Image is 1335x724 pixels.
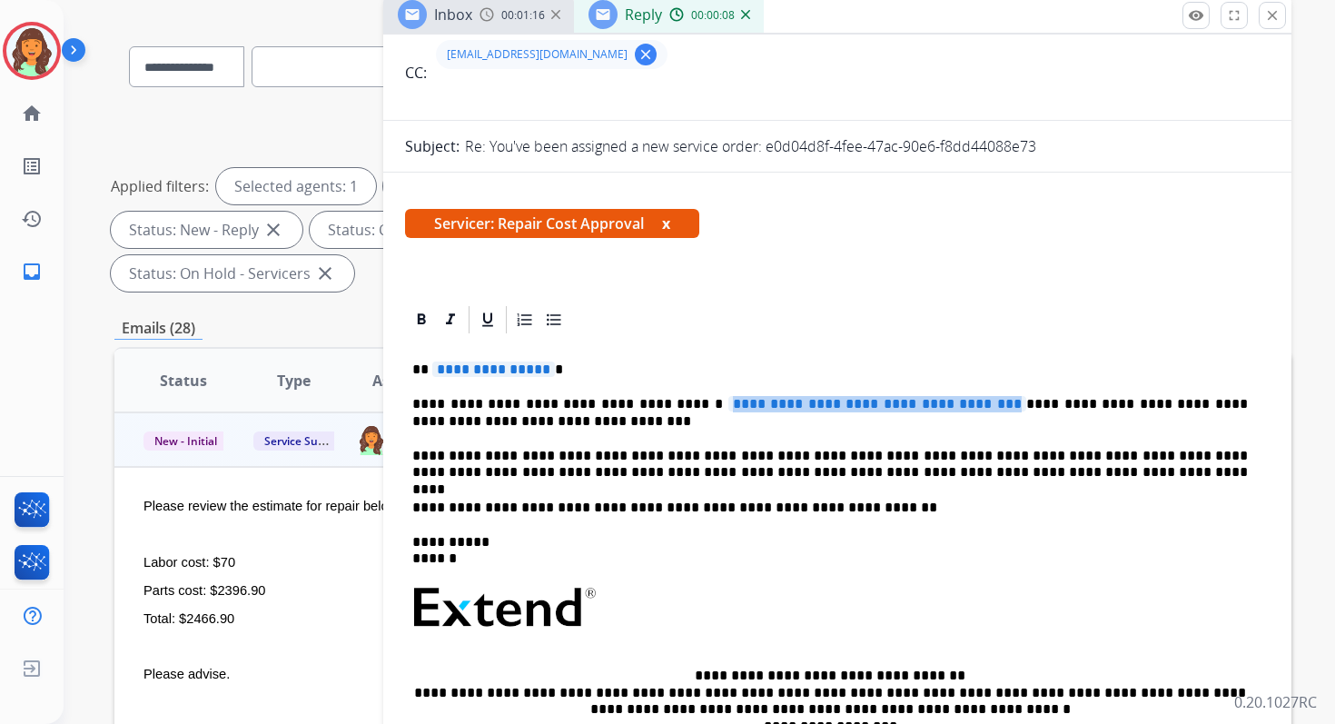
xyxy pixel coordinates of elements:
[474,306,501,333] div: Underline
[405,62,427,84] p: CC:
[408,306,435,333] div: Bold
[1264,7,1281,24] mat-icon: close
[277,370,311,392] span: Type
[405,135,460,157] p: Subject:
[21,208,43,230] mat-icon: history
[262,219,284,241] mat-icon: close
[310,212,546,248] div: Status: On-hold – Internal
[1234,691,1317,713] p: 0.20.1027RC
[111,212,302,248] div: Status: New - Reply
[501,8,545,23] span: 00:01:16
[405,209,699,238] span: Servicer: Repair Cost Approval
[437,306,464,333] div: Italic
[1188,7,1204,24] mat-icon: remove_red_eye
[160,370,207,392] span: Status
[143,665,1042,683] div: Please advise.
[511,306,539,333] div: Ordered List
[625,5,662,25] span: Reply
[357,424,386,455] img: agent-avatar
[314,263,336,284] mat-icon: close
[540,306,568,333] div: Bullet List
[114,317,203,340] p: Emails (28)
[216,168,376,204] div: Selected agents: 1
[21,103,43,124] mat-icon: home
[143,610,1042,628] div: Total: $2466.90
[111,175,209,197] p: Applied filters:
[253,431,357,451] span: Service Support
[6,25,57,76] img: avatar
[111,255,354,292] div: Status: On Hold - Servicers
[691,8,735,23] span: 00:00:08
[638,46,654,63] mat-icon: clear
[143,581,1042,600] div: Parts cost: $2396.90
[143,553,1042,571] div: Labor cost: $70
[465,135,1036,157] p: Re: You've been assigned a new service order: e0d04d8f-4fee-47ac-90e6-f8dd44088e73
[143,431,228,451] span: New - Initial
[372,370,436,392] span: Assignee
[447,47,628,62] span: [EMAIL_ADDRESS][DOMAIN_NAME]
[21,261,43,283] mat-icon: inbox
[21,155,43,177] mat-icon: list_alt
[143,497,1042,515] div: Please review the estimate for repair below...
[662,213,670,234] button: x
[1226,7,1242,24] mat-icon: fullscreen
[434,5,472,25] span: Inbox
